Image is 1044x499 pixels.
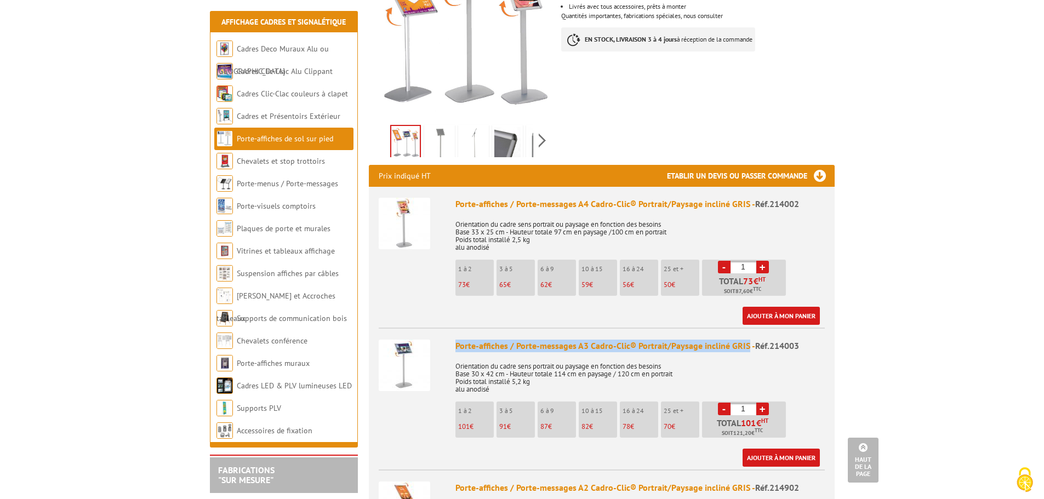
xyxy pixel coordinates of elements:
span: 121,20 [733,429,751,438]
span: Réf.214003 [755,340,799,351]
a: FABRICATIONS"Sur Mesure" [218,464,275,485]
img: porte_affiches_214002_214003_profil.jpg [460,127,487,161]
a: Porte-menus / Porte-messages [237,179,338,188]
img: Cadres Deco Muraux Alu ou Bois [216,41,233,57]
li: Livrés avec tous accessoires, prêts à monter [569,3,834,10]
img: Cadres Clic-Clac couleurs à clapet [216,85,233,102]
p: € [664,281,699,289]
a: Cadres Clic-Clac couleurs à clapet [237,89,348,99]
img: Accessoires de fixation [216,422,233,439]
span: 101 [458,422,470,431]
a: Cadres Clic-Clac Alu Clippant [237,66,333,76]
p: € [623,423,658,431]
img: porte_affiches_214002_214003_sans_affiche.jpg [426,127,453,161]
p: 3 à 5 [499,407,535,415]
a: - [718,261,731,273]
a: Chevalets et stop trottoirs [237,156,325,166]
span: 101 [741,418,756,427]
p: 16 à 24 [623,265,658,273]
span: 56 [623,280,630,289]
span: 73 [458,280,466,289]
span: 82 [581,422,589,431]
a: - [718,403,731,415]
button: Cookies (fenêtre modale) [1006,462,1044,499]
a: Porte-affiches de sol sur pied [237,134,333,144]
div: Porte-affiches / Porte-messages A3 Cadro-Clic® Portrait/Paysage incliné GRIS - [455,340,825,352]
a: [PERSON_NAME] et Accroches tableaux [216,291,335,323]
span: 50 [664,280,671,289]
span: Réf.214002 [755,198,799,209]
p: Prix indiqué HT [379,165,431,187]
h3: Etablir un devis ou passer commande [667,165,835,187]
p: Total [705,418,786,438]
p: 1 à 2 [458,407,494,415]
img: Vitrines et tableaux affichage [216,243,233,259]
img: Chevalets conférence [216,332,233,349]
p: 6 à 9 [540,265,576,273]
img: Cimaises et Accroches tableaux [216,288,233,304]
p: € [499,423,535,431]
sup: TTC [755,427,763,433]
sup: HT [758,276,766,283]
span: Réf.214902 [755,482,799,493]
p: € [664,423,699,431]
img: Porte-menus / Porte-messages [216,175,233,192]
img: Supports PLV [216,400,233,416]
span: 62 [540,280,548,289]
img: Porte-affiches / Porte-messages A3 Cadro-Clic® Portrait/Paysage incliné GRIS [379,340,430,391]
img: porte-affiches-sol-blackline-cadres-inclines-sur-pied-droit_2140002_1.jpg [494,127,521,161]
p: Total [705,277,786,296]
div: Porte-affiches / Porte-messages A2 Cadro-Clic® Portrait/Paysage incliné GRIS - [455,481,825,494]
p: € [458,281,494,289]
p: € [540,423,576,431]
a: Chevalets conférence [237,336,307,346]
img: Porte-affiches muraux [216,355,233,371]
p: Orientation du cadre sens portrait ou paysage en fonction des besoins Base 33 x 25 cm - Hauteur t... [455,213,825,251]
span: Soit € [722,429,763,438]
p: 10 à 15 [581,265,617,273]
img: Porte-visuels comptoirs [216,198,233,214]
p: € [458,423,494,431]
img: porte_affiches_214002_214003_214902.jpg [391,126,420,160]
img: porte-affiches-sol-blackline-cadres-inclines-sur-pied-droit_214002_2.jpg [528,127,555,161]
p: € [581,423,617,431]
a: Cadres LED & PLV lumineuses LED [237,381,352,391]
img: Cookies (fenêtre modale) [1011,466,1039,494]
p: à réception de la commande [561,27,755,51]
a: Haut de la page [848,438,878,483]
span: € [754,277,758,285]
img: Plaques de porte et murales [216,220,233,237]
span: 87,60 [735,287,750,296]
span: Next [537,131,547,150]
p: 25 et + [664,265,699,273]
p: 10 à 15 [581,407,617,415]
a: Ajouter à mon panier [743,307,820,325]
sup: TTC [753,286,761,292]
span: 78 [623,422,630,431]
a: Affichage Cadres et Signalétique [221,17,346,27]
strong: EN STOCK, LIVRAISON 3 à 4 jours [585,35,677,43]
span: 65 [499,280,507,289]
a: Ajouter à mon panier [743,449,820,467]
span: € [756,418,761,427]
img: Porte-affiches / Porte-messages A4 Cadro-Clic® Portrait/Paysage incliné GRIS [379,198,430,249]
a: + [756,261,769,273]
a: Vitrines et tableaux affichage [237,246,335,256]
p: 1 à 2 [458,265,494,273]
p: 25 et + [664,407,699,415]
p: € [499,281,535,289]
a: Porte-affiches muraux [237,358,310,368]
p: Orientation du cadre sens portrait ou paysage en fonction des besoins Base 30 x 42 cm - Hauteur t... [455,355,825,393]
span: 73 [743,277,754,285]
div: Porte-affiches / Porte-messages A4 Cadro-Clic® Portrait/Paysage incliné GRIS - [455,198,825,210]
p: 3 à 5 [499,265,535,273]
img: Cadres et Présentoirs Extérieur [216,108,233,124]
p: € [581,281,617,289]
span: 87 [540,422,548,431]
img: Suspension affiches par câbles [216,265,233,282]
span: 70 [664,422,671,431]
a: Plaques de porte et murales [237,223,330,233]
a: Cadres Deco Muraux Alu ou [GEOGRAPHIC_DATA] [216,44,329,76]
img: Porte-affiches de sol sur pied [216,130,233,147]
span: 91 [499,422,507,431]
